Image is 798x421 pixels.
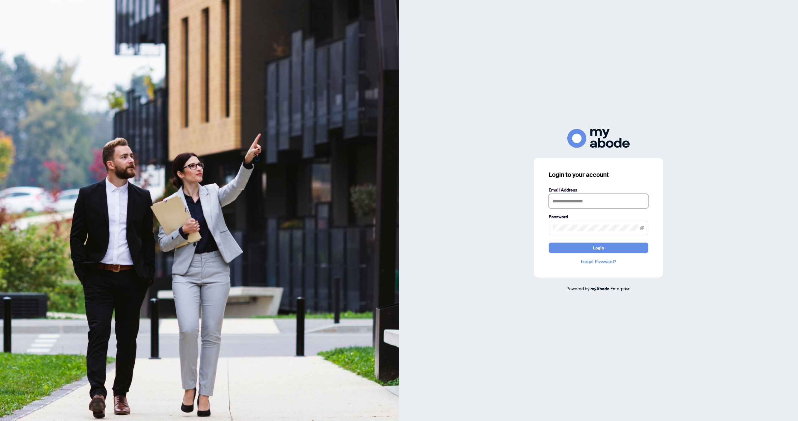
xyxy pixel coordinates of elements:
span: Powered by [566,286,589,291]
a: Forgot Password? [549,258,648,265]
img: ma-logo [567,129,630,148]
span: Login [593,243,604,253]
label: Email Address [549,187,648,193]
button: Login [549,243,648,253]
span: Enterprise [610,286,631,291]
span: eye-invisible [640,226,644,230]
label: Password [549,213,648,220]
h3: Login to your account [549,170,648,179]
a: myAbode [590,285,609,292]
